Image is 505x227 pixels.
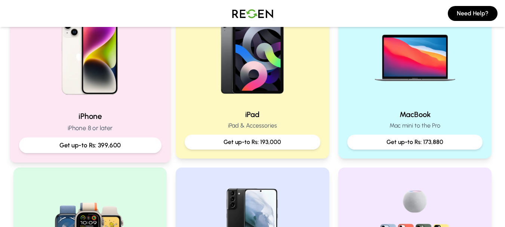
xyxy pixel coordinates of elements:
[448,6,498,21] button: Need Help?
[191,138,314,147] p: Get up-to Rs: 193,000
[347,109,483,120] h2: MacBook
[19,123,161,133] p: iPhone 8 or later
[227,3,279,24] img: Logo
[185,121,320,130] p: iPad & Accessories
[40,4,140,105] img: iPhone
[25,141,155,150] p: Get up-to Rs: 399,600
[367,7,463,103] img: MacBook
[19,111,161,122] h2: iPhone
[185,109,320,120] h2: iPad
[347,121,483,130] p: Mac mini to the Pro
[353,138,477,147] p: Get up-to Rs: 173,880
[204,7,300,103] img: iPad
